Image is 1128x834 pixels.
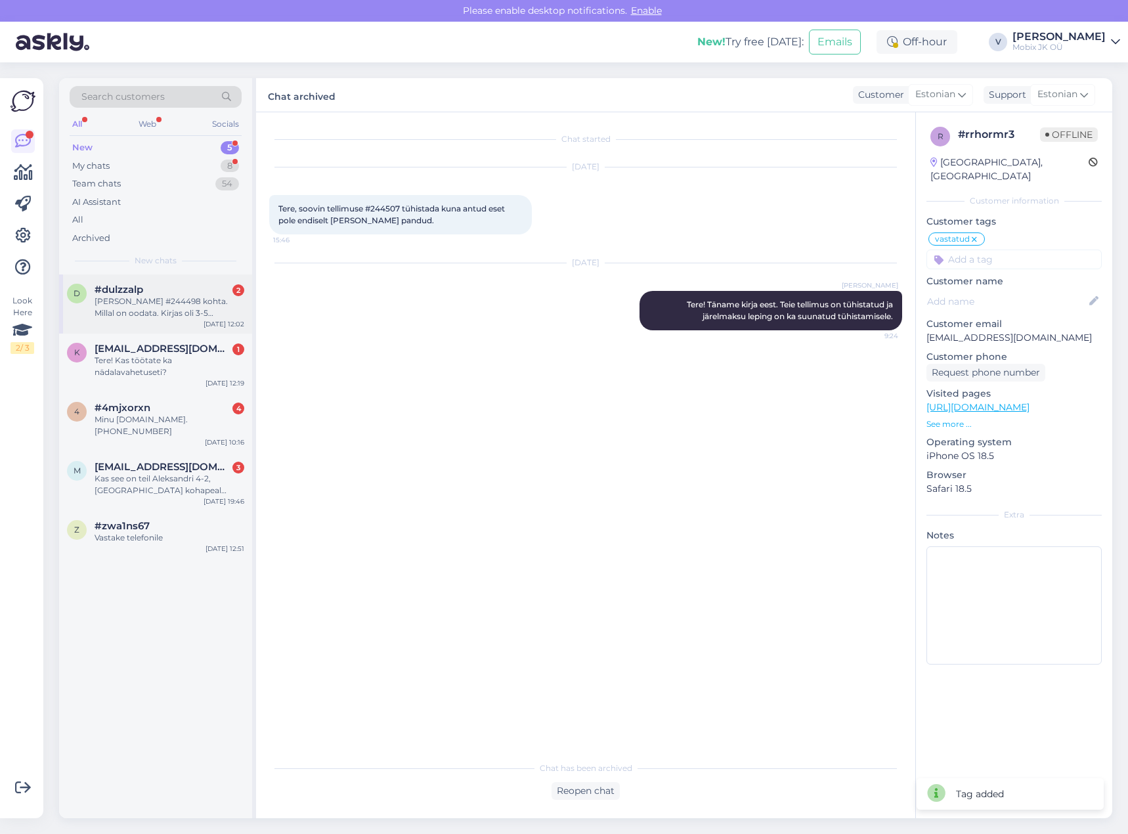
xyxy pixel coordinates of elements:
div: [PERSON_NAME] #244498 kohta. Millal on oodata. Kirjas oli 3-5 tööpäeva. [95,296,244,319]
div: [DATE] 19:46 [204,496,244,506]
div: Try free [DATE]: [697,34,804,50]
span: Chat has been archived [540,762,632,774]
span: k [74,347,80,357]
button: Emails [809,30,861,55]
span: #dulzzalp [95,284,143,296]
div: 8 [221,160,239,173]
p: Visited pages [926,387,1102,401]
div: Kas see on teil Aleksandri 4-2, [GEOGRAPHIC_DATA] kohapeal olemas, kui ma [PERSON_NAME]? [95,473,244,496]
div: Customer [853,88,904,102]
div: 5 [221,141,239,154]
span: [PERSON_NAME] [842,280,898,290]
div: All [72,213,83,227]
div: All [70,116,85,133]
p: Customer tags [926,215,1102,229]
span: #4mjxorxn [95,402,150,414]
span: Offline [1040,127,1098,142]
span: Enable [627,5,666,16]
p: Customer name [926,274,1102,288]
div: 54 [215,177,239,190]
div: Archived [72,232,110,245]
div: Team chats [72,177,121,190]
div: AI Assistant [72,196,121,209]
span: Tere! Täname kirja eest. Teie tellimus on tühistatud ja järelmaksu leping on ka suunatud tühistam... [687,299,895,321]
div: Customer information [926,195,1102,207]
div: Mobix JK OÜ [1012,42,1106,53]
div: # rrhormr3 [958,127,1040,143]
p: Operating system [926,435,1102,449]
span: Search customers [81,90,165,104]
div: [DATE] 12:51 [206,544,244,554]
span: #zwa1ns67 [95,520,150,532]
div: Socials [209,116,242,133]
label: Chat archived [268,86,336,104]
div: Look Here [11,295,34,354]
a: [PERSON_NAME]Mobix JK OÜ [1012,32,1120,53]
img: Askly Logo [11,89,35,114]
span: 15:46 [273,235,322,245]
div: [DATE] [269,257,902,269]
p: Browser [926,468,1102,482]
span: marju.rk@gmail.com [95,461,231,473]
div: 3 [232,462,244,473]
span: vastatud [935,235,970,243]
span: kerstin.yksvarav@gmail.com [95,343,231,355]
div: Reopen chat [552,782,620,800]
span: Estonian [1037,87,1077,102]
div: 1 [232,343,244,355]
input: Add a tag [926,250,1102,269]
div: 2 / 3 [11,342,34,354]
div: Vastake telefonile [95,532,244,544]
div: V [989,33,1007,51]
div: Minu [DOMAIN_NAME]. [PHONE_NUMBER] [95,414,244,437]
span: New chats [135,255,177,267]
p: iPhone OS 18.5 [926,449,1102,463]
div: [DATE] 10:16 [205,437,244,447]
p: Customer phone [926,350,1102,364]
div: [GEOGRAPHIC_DATA], [GEOGRAPHIC_DATA] [930,156,1089,183]
b: New! [697,35,726,48]
div: 2 [232,284,244,296]
span: m [74,466,81,475]
div: Tag added [956,787,1004,801]
div: 4 [232,403,244,414]
div: Request phone number [926,364,1045,382]
span: 4 [74,406,79,416]
div: My chats [72,160,110,173]
span: Estonian [915,87,955,102]
div: Chat started [269,133,902,145]
div: New [72,141,93,154]
p: Safari 18.5 [926,482,1102,496]
span: r [938,131,944,141]
a: [URL][DOMAIN_NAME] [926,401,1030,413]
input: Add name [927,294,1087,309]
p: Notes [926,529,1102,542]
div: [DATE] [269,161,902,173]
div: Web [136,116,159,133]
div: [PERSON_NAME] [1012,32,1106,42]
span: d [74,288,80,298]
div: [DATE] 12:02 [204,319,244,329]
p: See more ... [926,418,1102,430]
div: [DATE] 12:19 [206,378,244,388]
p: Customer email [926,317,1102,331]
div: Off-hour [877,30,957,54]
div: Support [984,88,1026,102]
span: z [74,525,79,535]
span: 9:24 [849,331,898,341]
p: [EMAIL_ADDRESS][DOMAIN_NAME] [926,331,1102,345]
span: Tere, soovin tellimuse #244507 tühistada kuna antud eset pole endiselt [PERSON_NAME] pandud. [278,204,507,225]
div: Tere! Kas töötate ka nädalavahetuseti? [95,355,244,378]
div: Extra [926,509,1102,521]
